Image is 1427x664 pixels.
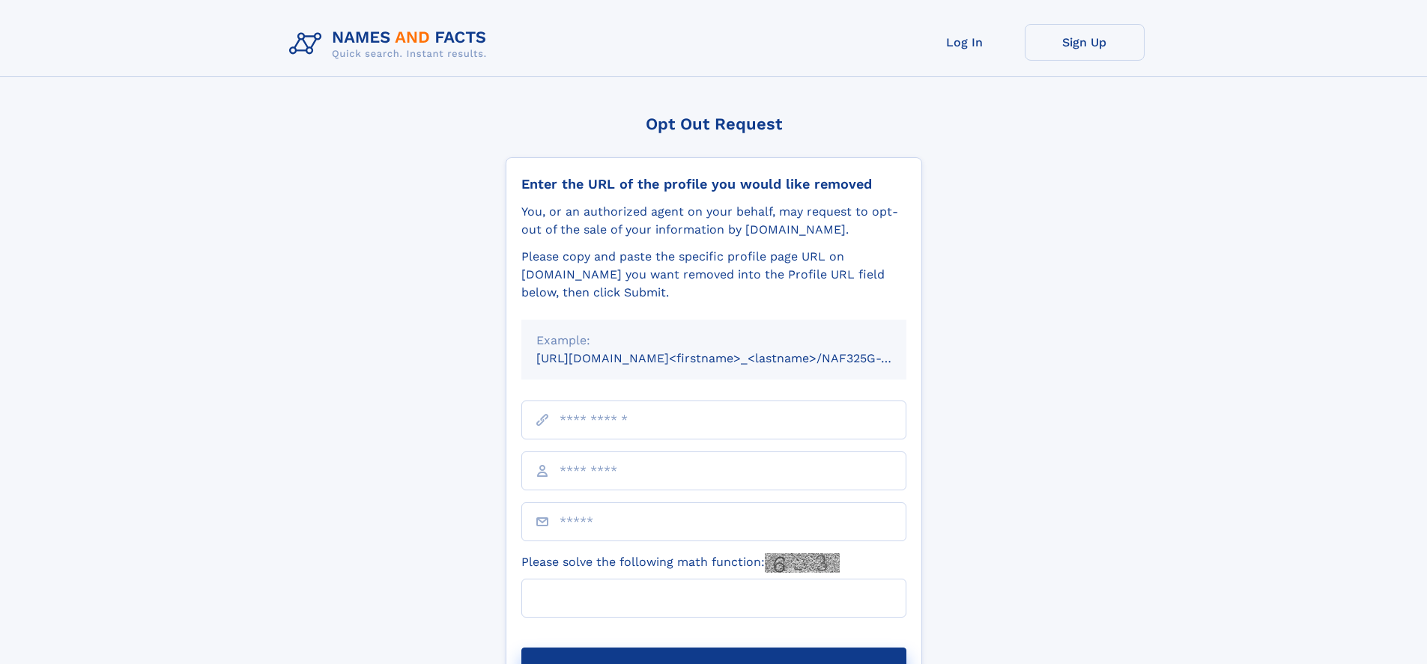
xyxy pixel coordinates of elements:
[536,332,891,350] div: Example:
[521,203,906,239] div: You, or an authorized agent on your behalf, may request to opt-out of the sale of your informatio...
[283,24,499,64] img: Logo Names and Facts
[521,248,906,302] div: Please copy and paste the specific profile page URL on [DOMAIN_NAME] you want removed into the Pr...
[506,115,922,133] div: Opt Out Request
[905,24,1025,61] a: Log In
[536,351,935,365] small: [URL][DOMAIN_NAME]<firstname>_<lastname>/NAF325G-xxxxxxxx
[521,176,906,192] div: Enter the URL of the profile you would like removed
[1025,24,1145,61] a: Sign Up
[521,553,840,573] label: Please solve the following math function:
